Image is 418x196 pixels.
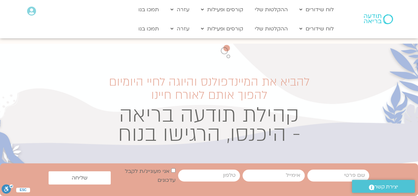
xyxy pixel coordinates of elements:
a: תמכו בנו [135,22,162,35]
img: תודעה בריאה [364,14,393,24]
button: שליחה [49,171,111,184]
a: לוח שידורים [296,3,337,16]
form: טופס חדש [49,167,369,188]
input: מותר להשתמש רק במספרים ותווי טלפון (#, -, *, וכו'). [178,170,240,181]
a: קורסים ופעילות [198,22,247,35]
a: לוח שידורים [296,22,337,35]
label: אני מעוניינ/ת לקבל עדכונים [125,168,175,184]
a: עזרה [167,22,193,35]
a: ההקלטות שלי [251,3,291,16]
h1: קהילת תודעה בריאה - היכנסו, הרגישו בנוח [60,106,358,144]
a: תמכו בנו [135,3,162,16]
input: אימייל [243,170,305,181]
h1: להביא את המיינדפולנס והיוגה לחיי היומיום להפוך אותם לאורח חיינו [60,75,358,102]
a: יצירת קשר [352,180,415,193]
a: קורסים ופעילות [198,3,247,16]
a: ההקלטות שלי [251,22,291,35]
input: שם פרטי [307,170,369,181]
span: שליחה [72,175,88,181]
span: יצירת קשר [374,182,398,191]
a: עזרה [167,3,193,16]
